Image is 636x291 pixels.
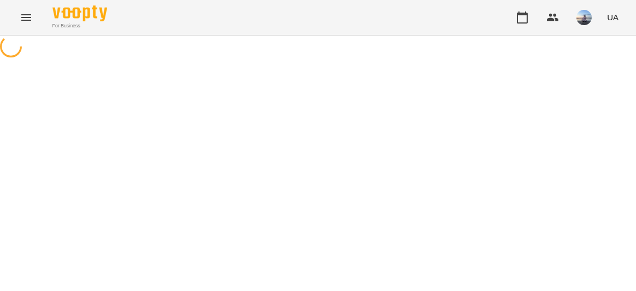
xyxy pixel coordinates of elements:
span: UA [607,11,619,23]
img: a5695baeaf149ad4712b46ffea65b4f5.jpg [576,10,592,25]
span: For Business [52,22,107,30]
img: Voopty Logo [52,5,107,21]
button: UA [603,7,623,27]
button: Menu [13,4,39,31]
